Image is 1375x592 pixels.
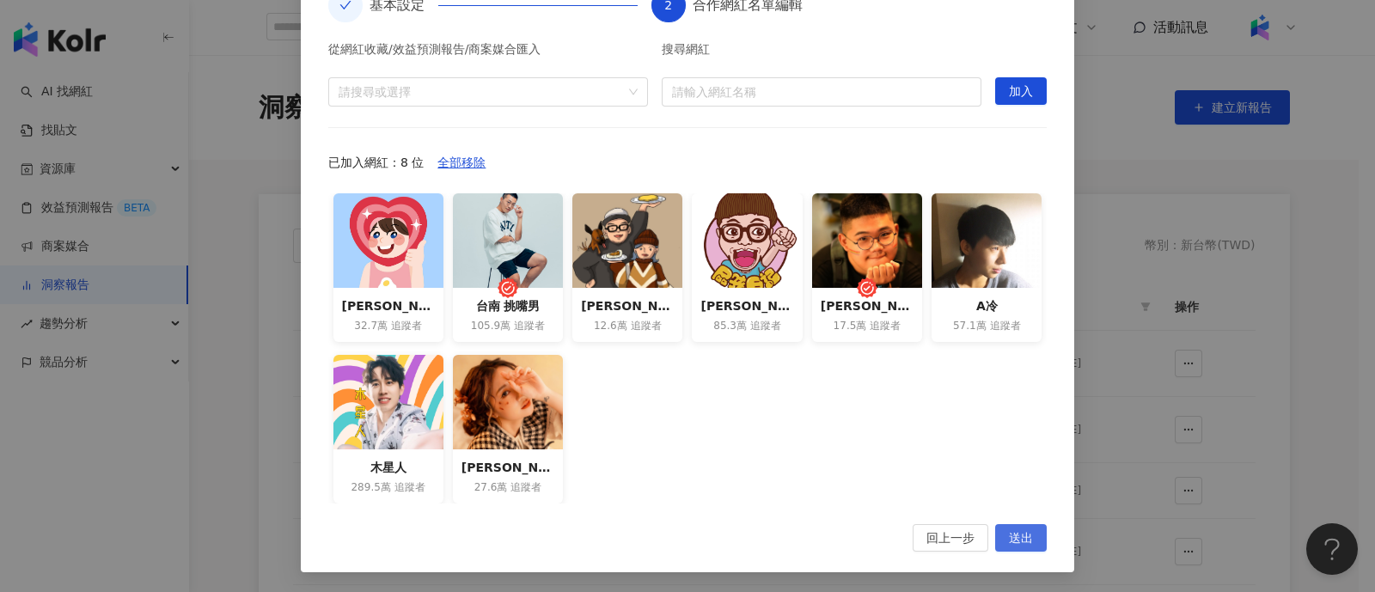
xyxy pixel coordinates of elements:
span: 追蹤者 [750,319,781,333]
span: 加入 [1009,78,1033,106]
span: 追蹤者 [990,319,1021,333]
span: 送出 [1009,525,1033,552]
button: 加入 [995,77,1047,105]
div: 從網紅收藏/效益預測報告/商案媒合匯入 [328,43,648,64]
div: [PERSON_NAME] [700,296,793,315]
span: 57.1萬 [953,319,987,333]
button: 回上一步 [913,524,988,552]
span: 追蹤者 [510,480,541,495]
div: [PERSON_NAME] [821,296,914,315]
div: [PERSON_NAME] planet💫 [342,296,435,315]
span: 追蹤者 [391,319,422,333]
span: 追蹤者 [870,319,901,333]
button: 全部移除 [424,149,499,176]
div: [PERSON_NAME] [461,458,554,477]
span: 85.3萬 [713,319,747,333]
span: 回上一步 [926,525,975,552]
span: 追蹤者 [394,480,425,495]
span: 12.6萬 [594,319,627,333]
div: 木星人 [342,458,435,477]
span: 追蹤者 [631,319,662,333]
button: 送出 [995,524,1047,552]
span: 17.5萬 [834,319,867,333]
span: 289.5萬 [351,480,390,495]
div: 搜尋網紅 [662,43,981,64]
span: 27.6萬 [474,480,508,495]
span: 全部移除 [437,150,486,177]
span: 105.9萬 [471,319,510,333]
div: 已加入網紅：8 位 [328,149,1047,176]
div: 台南 挑嘴男 [461,296,554,315]
div: A冷 [940,296,1033,315]
span: 追蹤者 [514,319,545,333]
span: 32.7萬 [354,319,388,333]
div: [PERSON_NAME] [581,296,674,315]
